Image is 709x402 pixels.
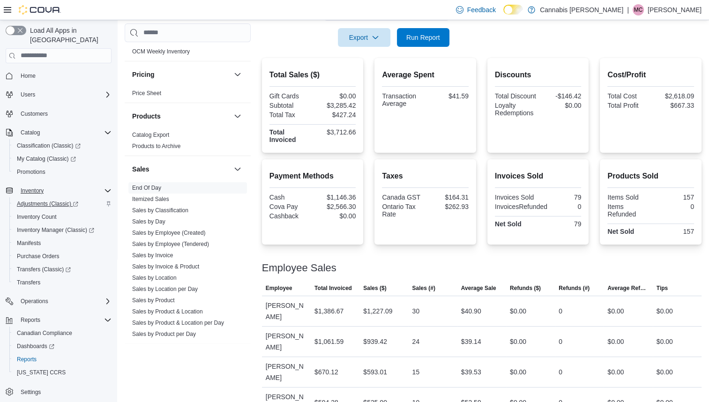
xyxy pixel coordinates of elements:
span: MC [634,4,643,15]
span: Catalog [17,127,112,138]
div: $1,146.36 [314,194,356,201]
span: Washington CCRS [13,367,112,378]
div: $0.00 [657,305,673,317]
span: Employee [266,284,292,292]
a: Transfers (Classic) [9,263,115,276]
div: 0 [559,366,562,378]
div: 0 [559,305,562,317]
span: Dashboards [13,341,112,352]
p: Cannabis [PERSON_NAME] [540,4,623,15]
div: 0 [653,203,694,210]
h2: Total Sales ($) [269,69,356,81]
button: [US_STATE] CCRS [9,366,115,379]
span: Inventory [21,187,44,194]
span: My Catalog (Classic) [17,155,76,163]
div: Cova Pay [269,203,311,210]
span: Adjustments (Classic) [13,198,112,209]
a: Inventory Manager (Classic) [13,224,98,236]
div: [PERSON_NAME] [262,357,311,387]
a: Sales by Product per Day [132,331,196,337]
a: Classification (Classic) [9,139,115,152]
a: OCM Weekly Inventory [132,48,190,55]
div: Pricing [125,88,251,103]
a: Sales by Location per Day [132,286,198,292]
a: Sales by Employee (Tendered) [132,241,209,247]
div: Subtotal [269,102,311,109]
div: [PERSON_NAME] [262,296,311,326]
div: -$146.42 [540,92,581,100]
div: 79 [540,220,581,228]
span: Dashboards [17,342,54,350]
span: Sales by Product per Day [132,330,196,338]
div: Sales [125,182,251,343]
span: Sales by Employee (Tendered) [132,240,209,248]
h2: Discounts [495,69,582,81]
div: Total Profit [607,102,649,109]
div: 24 [412,336,419,347]
div: 157 [653,228,694,235]
a: Dashboards [13,341,58,352]
a: Adjustments (Classic) [13,198,82,209]
span: My Catalog (Classic) [13,153,112,164]
a: Sales by Invoice & Product [132,263,199,270]
span: Sales by Location per Day [132,285,198,293]
div: $427.24 [314,111,356,119]
span: Transfers (Classic) [13,264,112,275]
button: Users [17,89,39,100]
span: Operations [21,298,48,305]
div: $0.00 [314,92,356,100]
h2: Cost/Profit [607,69,694,81]
h2: Products Sold [607,171,694,182]
div: $39.53 [461,366,481,378]
div: Total Discount [495,92,536,100]
button: Export [338,28,390,47]
span: Sales by Product & Location per Day [132,319,224,327]
a: Adjustments (Classic) [9,197,115,210]
div: $0.00 [510,305,526,317]
button: Products [232,111,243,122]
span: Sales by Location [132,274,177,282]
button: Inventory Count [9,210,115,223]
div: 157 [653,194,694,201]
a: End Of Day [132,185,161,191]
h2: Taxes [382,171,469,182]
div: InvoicesRefunded [495,203,547,210]
div: [PERSON_NAME] [262,327,311,357]
button: Catalog [17,127,44,138]
span: Transfers [13,277,112,288]
span: Average Refund [607,284,649,292]
div: Mike Cochrane [633,4,644,15]
span: Inventory [17,185,112,196]
span: Sales (#) [412,284,435,292]
button: Inventory [2,184,115,197]
div: Cash [269,194,311,201]
span: Classification (Classic) [17,142,81,149]
span: Transfers (Classic) [17,266,71,273]
button: Promotions [9,165,115,179]
span: Reports [17,356,37,363]
div: $1,227.09 [363,305,392,317]
button: Catalog [2,126,115,139]
span: Sales by Product [132,297,175,304]
a: Inventory Count [13,211,60,223]
div: $939.42 [363,336,387,347]
div: $0.00 [657,336,673,347]
p: | [627,4,629,15]
span: Sales by Day [132,218,165,225]
button: Sales [232,164,243,175]
span: Transfers [17,279,40,286]
a: Settings [17,387,45,398]
div: $0.00 [607,366,624,378]
input: Dark Mode [503,5,523,15]
a: Classification (Classic) [13,140,84,151]
div: $262.93 [427,203,469,210]
span: Price Sheet [132,89,161,97]
span: Sales by Classification [132,207,188,214]
a: Promotions [13,166,49,178]
button: Settings [2,385,115,398]
span: Tips [657,284,668,292]
div: Canada GST [382,194,423,201]
h3: Sales [132,164,149,174]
